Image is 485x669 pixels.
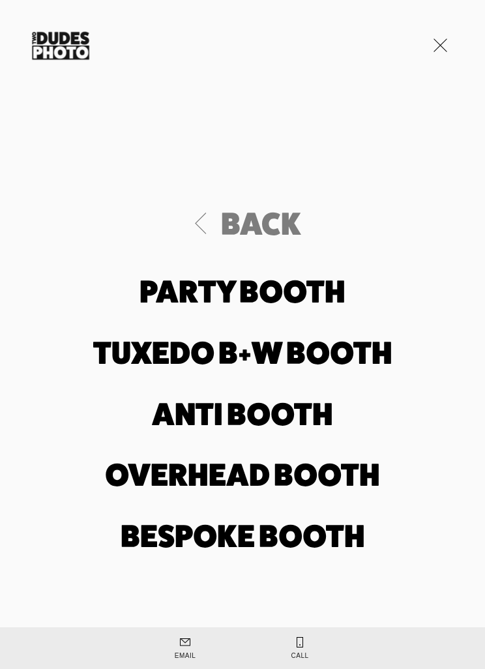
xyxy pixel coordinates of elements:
[105,459,380,491] a: Overhead Booth
[221,208,301,240] span: Back
[140,275,345,307] a: Party Booth
[177,208,307,240] a: Back
[242,653,357,659] span: Call
[128,637,242,659] a: Email
[121,520,365,552] a: Bespoke Booth
[128,653,242,659] span: Email
[152,398,333,430] a: Anti Booth
[242,637,357,659] a: Call
[93,336,392,368] a: Tuxedo B+W Booth
[29,29,92,62] img: Two Dudes Photo | Headshots, Portraits &amp; Photo Booths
